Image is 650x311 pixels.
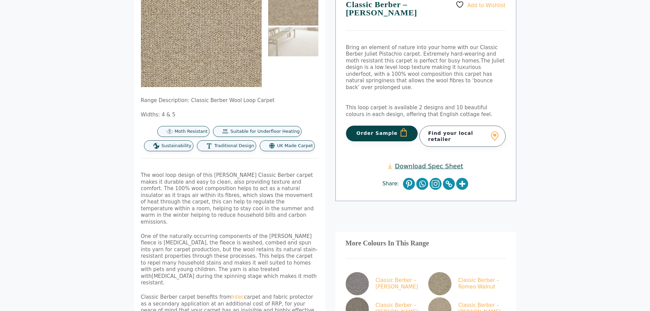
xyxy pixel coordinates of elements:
[346,44,506,91] p: Bring an element of nature into your home with our Classic Berber Juliet Pistachio carpet. Extrem...
[346,272,369,295] img: Classic Berber Romeo Anvil
[231,294,244,300] a: Intec
[346,58,505,90] span: The Juliet design is a low level loop texture making it luxurious underfoot, with a 100% wool com...
[277,143,313,149] span: UK Made Carpet
[268,27,318,56] img: Classic Berber
[382,181,402,187] span: Share:
[388,162,463,170] a: Download Spec Sheet
[161,143,191,149] span: Sustainability
[346,0,506,31] h1: Classic Berber – [PERSON_NAME]
[346,242,506,245] h3: More Colours In This Range
[428,272,503,295] a: Classic Berber – Romeo Walnut
[214,143,254,149] span: Traditional Design
[151,273,194,279] span: [MEDICAL_DATA]
[456,178,468,190] a: More
[141,233,318,279] span: One of the naturally occurring components of the [PERSON_NAME] fleece is [MEDICAL_DATA], the flee...
[428,272,451,295] img: Classic Berber Romeo Walnut
[443,178,455,190] a: Copy Link
[430,178,442,190] a: Instagram
[230,129,300,135] span: Suitable for Underfloor Heating
[346,126,418,141] button: Order Sample
[175,129,208,135] span: Moth Resistant
[141,273,317,286] span: during the spinning stage which makes it moth resistant.
[346,272,421,295] a: Classic Berber – [PERSON_NAME]
[416,178,428,190] a: Whatsapp
[141,172,314,225] span: The wool loop design of this [PERSON_NAME] Classic Berber carpet makes it durable and easy to cle...
[346,104,506,118] p: This loop carpet is available 2 designs and 10 beautiful colours in each design, offering that En...
[403,178,415,190] a: Pinterest
[141,97,318,104] p: Range Description: Classic Berber Wool Loop Carpet
[419,126,506,147] a: Find your local retailer
[456,0,505,9] a: Add to Wishlist
[467,2,506,8] span: Add to Wishlist
[141,112,318,118] p: Widths: 4 & 5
